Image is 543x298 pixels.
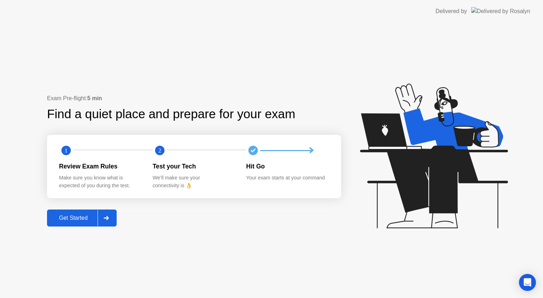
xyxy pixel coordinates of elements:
[47,105,296,124] div: Find a quiet place and prepare for your exam
[49,215,98,221] div: Get Started
[246,174,328,182] div: Your exam starts at your command
[519,274,536,291] div: Open Intercom Messenger
[158,147,161,154] text: 2
[47,94,341,103] div: Exam Pre-flight:
[436,7,467,16] div: Delivered by
[65,147,68,154] text: 1
[246,162,328,171] div: Hit Go
[59,174,141,189] div: Make sure you know what is expected of you during the test.
[47,210,117,227] button: Get Started
[87,95,102,101] b: 5 min
[153,162,235,171] div: Test your Tech
[153,174,235,189] div: We’ll make sure your connectivity is 👌
[471,7,530,15] img: Delivered by Rosalyn
[59,162,141,171] div: Review Exam Rules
